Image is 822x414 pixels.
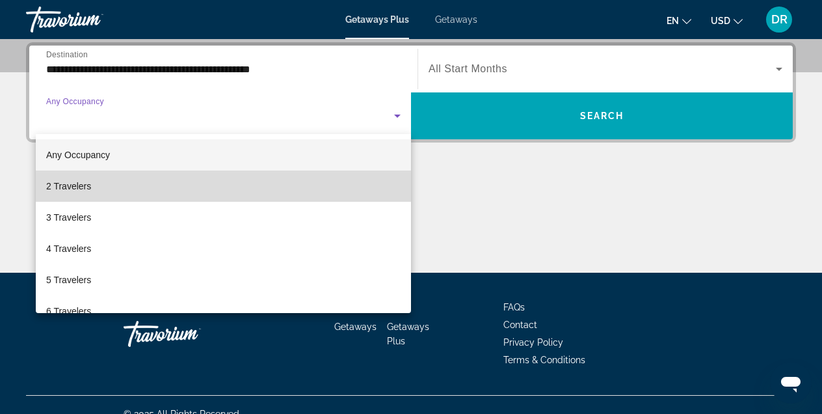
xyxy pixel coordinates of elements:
[770,362,812,404] iframe: Button to launch messaging window
[46,150,110,160] span: Any Occupancy
[46,210,91,225] span: 3 Travelers
[46,272,91,288] span: 5 Travelers
[46,241,91,256] span: 4 Travelers
[46,178,91,194] span: 2 Travelers
[46,303,91,319] span: 6 Travelers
